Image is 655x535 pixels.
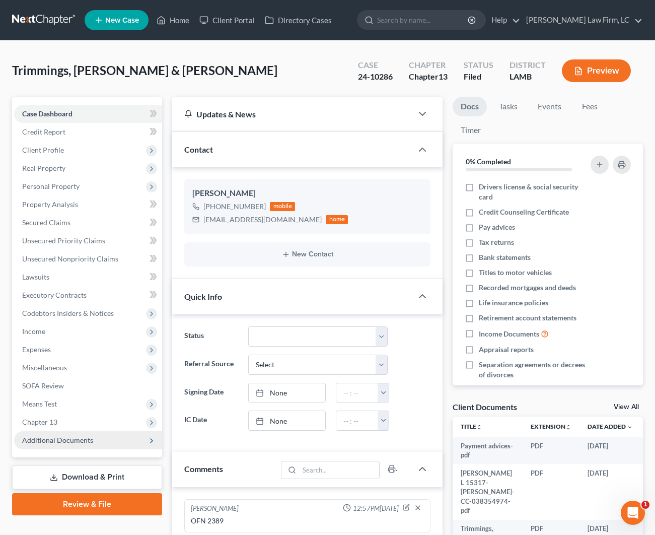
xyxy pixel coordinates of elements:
a: Fees [573,97,606,116]
td: PDF [523,464,579,519]
a: Unsecured Nonpriority Claims [14,250,162,268]
a: Date Added expand_more [588,423,633,430]
div: Filed [464,71,493,83]
span: Means Test [22,399,57,408]
a: Home [152,11,194,29]
span: Income [22,327,45,336]
a: Titleunfold_more [461,423,482,430]
div: LAMB [510,71,546,83]
span: Executory Contracts [22,291,87,299]
a: Docs [453,97,487,116]
div: home [326,215,348,224]
span: Recorded mortgages and deeds [479,283,576,293]
td: [PERSON_NAME] L 15317-[PERSON_NAME]-CC-038354974-pdf [453,464,523,519]
span: Chapter 13 [22,418,57,426]
span: 1 [641,501,649,509]
label: Referral Source [179,355,243,375]
span: Retirement account statements [479,313,576,323]
td: [DATE] [579,437,641,464]
span: Pay advices [479,222,515,232]
a: Download & Print [12,465,162,489]
span: Life insurance policies [479,298,548,308]
span: Unsecured Priority Claims [22,236,105,245]
a: Timer [453,120,489,140]
label: Signing Date [179,383,243,403]
div: District [510,59,546,71]
span: Codebtors Insiders & Notices [22,309,114,317]
div: [EMAIL_ADDRESS][DOMAIN_NAME] [203,215,322,225]
a: Tasks [491,97,526,116]
a: Lawsuits [14,268,162,286]
td: Payment advices-pdf [453,437,523,464]
div: Client Documents [453,402,517,412]
span: New Case [105,17,139,24]
span: Contact [184,145,213,154]
span: Secured Claims [22,218,70,227]
td: [DATE] [579,464,641,519]
span: 12:57PM[DATE] [353,504,399,513]
span: Drivers license & social security card [479,182,587,202]
i: expand_more [627,424,633,430]
a: Executory Contracts [14,286,162,304]
div: Chapter [409,59,448,71]
span: Credit Report [22,127,65,136]
a: Events [530,97,569,116]
a: Credit Report [14,123,162,141]
button: New Contact [192,250,422,258]
td: PDF [523,437,579,464]
span: Property Analysis [22,200,78,209]
label: IC Date [179,411,243,431]
a: SOFA Review [14,377,162,395]
span: Bank statements [479,252,531,262]
div: [PHONE_NUMBER] [203,202,266,212]
div: OFN 2389 [191,516,424,526]
span: Trimmings, [PERSON_NAME] & [PERSON_NAME] [12,63,277,78]
iframe: Intercom live chat [621,501,645,525]
div: mobile [270,202,295,211]
a: Extensionunfold_more [531,423,571,430]
span: Personal Property [22,182,80,190]
input: -- : -- [336,383,379,403]
span: Separation agreements or decrees of divorces [479,360,587,380]
a: None [249,411,325,430]
span: Titles to motor vehicles [479,267,552,278]
input: Search... [300,461,380,479]
span: Income Documents [479,329,539,339]
a: Directory Cases [260,11,337,29]
strong: 0% Completed [466,157,511,166]
input: Search by name... [377,11,469,29]
a: Case Dashboard [14,105,162,123]
i: unfold_more [565,424,571,430]
div: [PERSON_NAME] [191,504,239,514]
div: Chapter [409,71,448,83]
span: Unsecured Nonpriority Claims [22,254,118,263]
a: Secured Claims [14,214,162,232]
a: Review & File [12,493,162,515]
span: Real Property [22,164,65,172]
span: SOFA Review [22,381,64,390]
a: Client Portal [194,11,260,29]
a: [PERSON_NAME] Law Firm, LC [521,11,642,29]
div: [PERSON_NAME] [192,187,422,199]
span: Additional Documents [22,436,93,444]
input: -- : -- [336,411,379,430]
label: Status [179,326,243,347]
span: Tax returns [479,237,514,247]
span: Client Profile [22,146,64,154]
i: unfold_more [476,424,482,430]
a: View All [614,404,639,411]
button: Preview [562,59,631,82]
span: Credit Counseling Certificate [479,207,569,217]
span: Case Dashboard [22,109,72,118]
a: None [249,383,325,403]
div: Status [464,59,493,71]
span: 13 [439,72,448,81]
a: Property Analysis [14,195,162,214]
div: 24-10286 [358,71,393,83]
a: Help [486,11,520,29]
span: Lawsuits [22,273,49,281]
div: Updates & News [184,109,400,119]
span: Quick Info [184,292,222,301]
span: Appraisal reports [479,345,534,355]
div: Case [358,59,393,71]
